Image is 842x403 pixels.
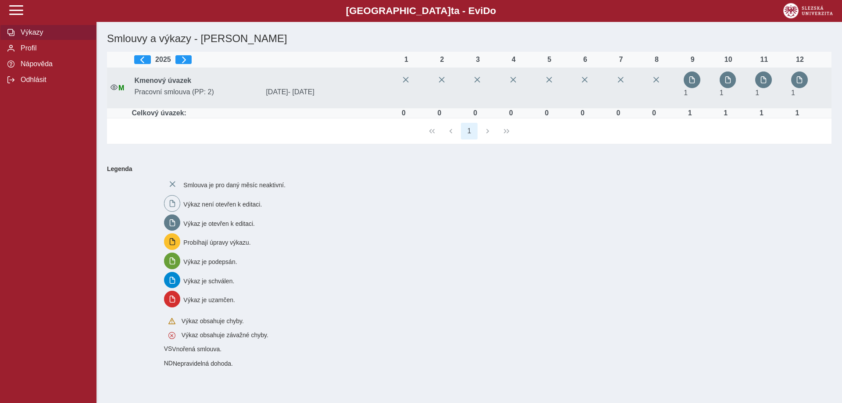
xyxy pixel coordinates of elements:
span: Výkaz obsahuje chyby. [182,317,244,325]
h1: Smlouvy a výkazy - [PERSON_NAME] [103,29,713,48]
div: 1 [397,56,415,64]
div: Úvazek : [395,109,412,117]
div: Úvazek : [574,109,591,117]
td: Celkový úvazek: [131,108,394,118]
span: Výkaz není otevřen k editaci. [183,201,262,208]
div: 11 [755,56,773,64]
div: Úvazek : [467,109,484,117]
span: Výkazy [18,29,89,36]
div: Úvazek : [502,109,520,117]
div: Úvazek : 8 h / den. 40 h / týden. [717,109,735,117]
div: 5 [541,56,558,64]
span: Vnořená smlouva. [172,346,221,353]
span: Výkaz je schválen. [183,277,234,284]
div: Úvazek : [538,109,556,117]
div: Úvazek : 8 h / den. 40 h / týden. [788,109,806,117]
div: 8 [648,56,666,64]
b: [GEOGRAPHIC_DATA] a - Evi [26,5,816,17]
span: Výkaz je uzamčen. [183,296,235,303]
div: Úvazek : [431,109,448,117]
div: 4 [505,56,522,64]
span: Výkaz je otevřen k editaci. [183,220,255,227]
div: Úvazek : [646,109,663,117]
div: Úvazek : [610,109,627,117]
span: Smlouva je pro daný měsíc neaktivní. [183,182,285,189]
span: Úvazek : 8 h / den. 40 h / týden. [755,89,759,96]
span: Výkaz obsahuje závažné chyby. [182,332,268,339]
span: - [DATE] [288,88,314,96]
span: [DATE] [262,88,394,96]
div: 2025 [134,55,390,64]
div: Úvazek : 8 h / den. 40 h / týden. [681,109,699,117]
div: 10 [720,56,737,64]
div: 2 [433,56,451,64]
span: Profil [18,44,89,52]
i: Smlouva je aktivní [111,84,118,91]
button: 1 [461,123,478,139]
span: Pracovní smlouva (PP: 2) [131,88,262,96]
span: Smlouva vnořená do kmene [164,345,172,352]
span: Nepravidelná dohoda. [173,360,233,367]
span: Probíhají úpravy výkazu. [183,239,250,246]
div: 3 [469,56,487,64]
div: 6 [576,56,594,64]
span: Smlouva vnořená do kmene [164,360,173,367]
div: Úvazek : 8 h / den. 40 h / týden. [753,109,770,117]
span: Odhlásit [18,76,89,84]
b: Kmenový úvazek [134,77,191,84]
span: D [483,5,490,16]
span: Údaje souhlasí s údaji v Magionu [118,84,124,92]
span: o [490,5,496,16]
div: 12 [791,56,809,64]
div: 9 [684,56,701,64]
span: Úvazek : 8 h / den. 40 h / týden. [791,89,795,96]
span: Výkaz je podepsán. [183,258,237,265]
b: Legenda [103,162,828,176]
span: Úvazek : 8 h / den. 40 h / týden. [684,89,688,96]
img: logo_web_su.png [783,3,833,18]
span: Nápověda [18,60,89,68]
span: t [451,5,454,16]
div: 7 [612,56,630,64]
span: Úvazek : 8 h / den. 40 h / týden. [720,89,724,96]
